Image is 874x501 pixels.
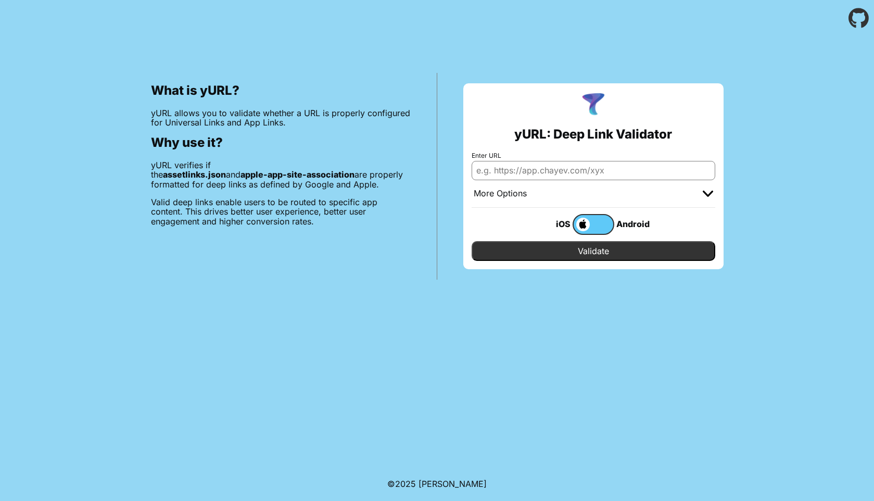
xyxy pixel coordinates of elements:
p: yURL verifies if the and are properly formatted for deep links as defined by Google and Apple. [151,160,411,189]
div: Android [614,217,656,231]
input: Validate [472,241,715,261]
div: iOS [531,217,573,231]
h2: yURL: Deep Link Validator [514,127,672,142]
h2: Why use it? [151,135,411,150]
input: e.g. https://app.chayev.com/xyx [472,161,715,180]
footer: © [387,467,487,501]
p: Valid deep links enable users to be routed to specific app content. This drives better user exper... [151,197,411,226]
h2: What is yURL? [151,83,411,98]
b: assetlinks.json [163,169,226,180]
img: yURL Logo [580,92,607,119]
span: 2025 [395,479,416,489]
a: Michael Ibragimchayev's Personal Site [419,479,487,489]
img: chevron [703,191,713,197]
p: yURL allows you to validate whether a URL is properly configured for Universal Links and App Links. [151,108,411,128]
label: Enter URL [472,152,715,159]
div: More Options [474,189,527,199]
b: apple-app-site-association [240,169,354,180]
